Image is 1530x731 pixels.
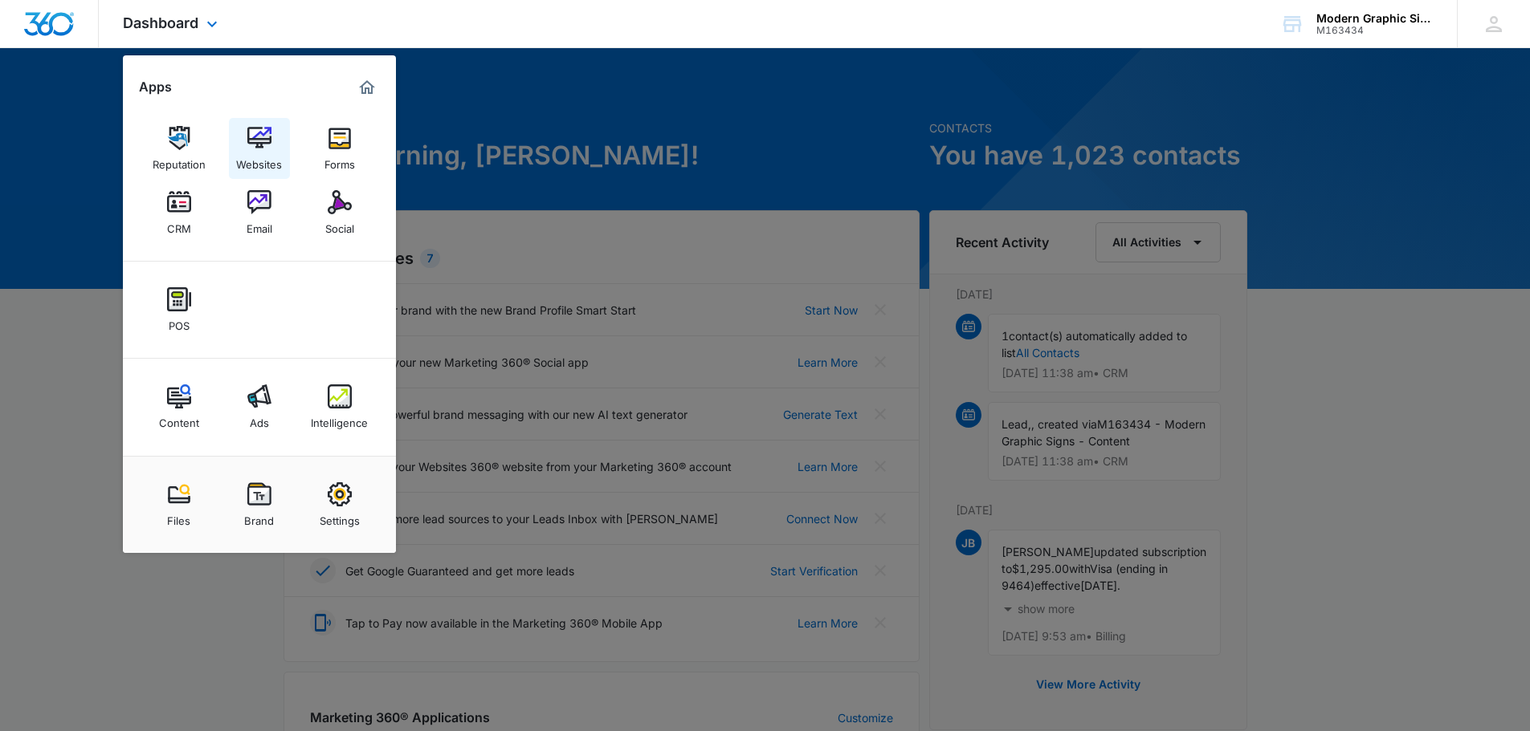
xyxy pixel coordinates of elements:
a: Forms [309,118,370,179]
div: Intelligence [311,408,368,429]
a: Settings [309,474,370,535]
div: Reputation [153,150,206,171]
a: Social [309,182,370,243]
span: Dashboard [123,14,198,31]
a: Websites [229,118,290,179]
div: Brand [244,506,274,527]
a: Ads [229,376,290,437]
div: Social [325,214,354,235]
a: CRM [149,182,210,243]
div: POS [169,311,190,332]
a: Email [229,182,290,243]
div: account id [1316,25,1434,36]
div: CRM [167,214,191,235]
div: Websites [236,150,282,171]
div: Email [247,214,272,235]
div: Files [167,506,190,527]
a: Intelligence [309,376,370,437]
a: Content [149,376,210,437]
a: Reputation [149,118,210,179]
div: account name [1316,12,1434,25]
a: Files [149,474,210,535]
a: Marketing 360® Dashboard [354,75,380,100]
h2: Apps [139,79,172,95]
div: Settings [320,506,360,527]
a: Brand [229,474,290,535]
div: Ads [250,408,269,429]
a: POS [149,279,210,340]
div: Forms [324,150,355,171]
div: Content [159,408,199,429]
